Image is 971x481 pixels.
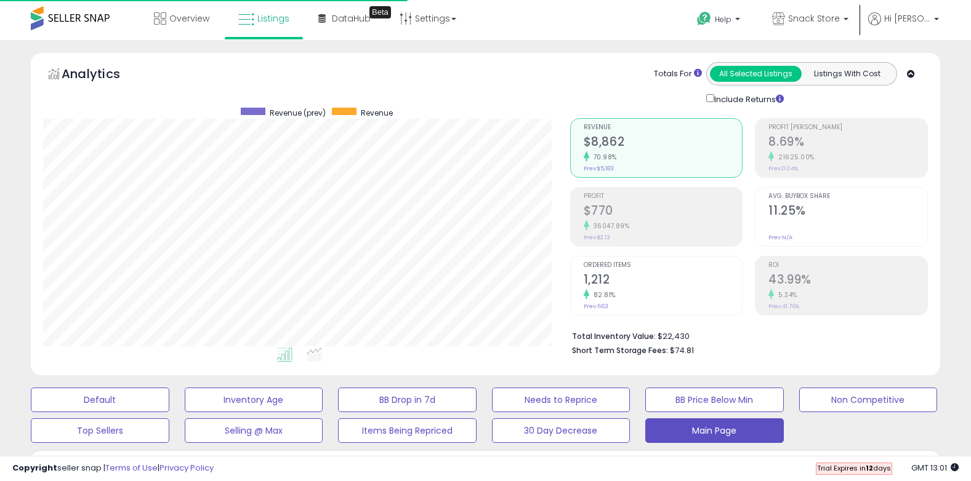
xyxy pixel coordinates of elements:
button: Main Page [645,418,784,443]
a: Privacy Policy [159,462,214,474]
small: 36047.89% [589,221,630,231]
span: ROI [768,262,927,269]
span: 2025-10-8 13:01 GMT [911,462,959,474]
button: Top Sellers [31,418,169,443]
button: BB Drop in 7d [338,388,477,412]
h2: 8.69% [768,135,927,151]
b: Short Term Storage Fees: [572,345,668,356]
span: Hi [PERSON_NAME] [884,12,930,25]
span: Overview [169,12,209,25]
span: Help [715,14,731,25]
span: Ordered Items [584,262,743,269]
span: Revenue [361,108,393,118]
h2: 43.99% [768,272,927,289]
small: 21625.00% [774,153,815,162]
b: 12 [866,463,873,473]
div: Include Returns [697,92,799,106]
small: 70.98% [589,153,617,162]
span: Profit [584,193,743,200]
small: Prev: $2.13 [584,234,610,241]
button: Items Being Repriced [338,418,477,443]
a: Help [687,2,752,40]
button: Non Competitive [799,388,938,412]
small: Prev: 663 [584,303,608,310]
h5: Analytics [62,65,144,85]
small: Prev: 41.76% [768,303,799,310]
small: Prev: N/A [768,234,792,241]
button: Needs to Reprice [492,388,631,412]
button: Selling @ Max [185,418,323,443]
h2: 11.25% [768,204,927,220]
span: Trial Expires in days [817,463,891,473]
span: Profit [PERSON_NAME] [768,124,927,131]
button: All Selected Listings [710,66,802,82]
i: Get Help [696,11,712,26]
small: Prev: $5,183 [584,165,614,172]
div: Totals For [654,68,702,80]
button: 30 Day Decrease [492,418,631,443]
div: Tooltip anchor [369,6,391,18]
button: Inventory Age [185,388,323,412]
li: $22,430 [572,328,919,343]
small: 5.34% [774,290,797,300]
button: Default [31,388,169,412]
span: Revenue (prev) [270,108,326,118]
span: $74.81 [670,344,694,356]
span: Avg. Buybox Share [768,193,927,200]
button: BB Price Below Min [645,388,784,412]
span: DataHub [332,12,371,25]
a: Hi [PERSON_NAME] [868,12,939,40]
b: Total Inventory Value: [572,331,656,341]
span: Listings [257,12,289,25]
a: Terms of Use [105,462,158,474]
h2: 1,212 [584,272,743,289]
span: Snack Store [788,12,840,25]
small: Prev: 0.04% [768,165,798,172]
h2: $8,862 [584,135,743,151]
button: Listings With Cost [801,66,893,82]
div: seller snap | | [12,463,214,474]
span: Revenue [584,124,743,131]
small: 82.81% [589,290,616,300]
strong: Copyright [12,462,57,474]
h2: $770 [584,204,743,220]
